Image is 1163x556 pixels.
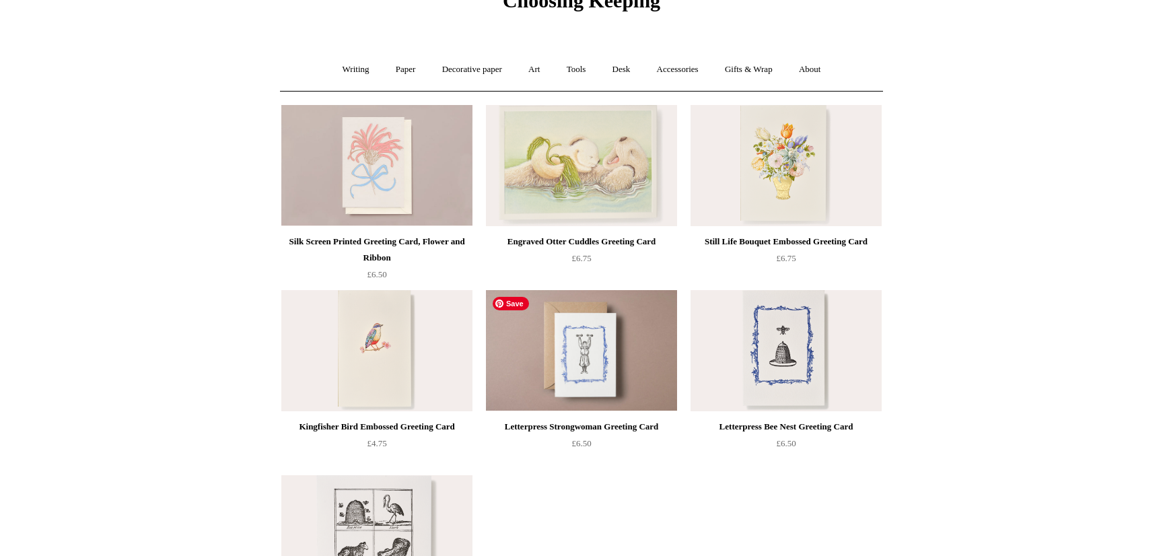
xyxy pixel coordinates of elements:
a: Engraved Otter Cuddles Greeting Card Engraved Otter Cuddles Greeting Card [486,105,677,226]
a: Letterpress Bee Nest Greeting Card Letterpress Bee Nest Greeting Card [691,290,882,411]
img: Still Life Bouquet Embossed Greeting Card [691,105,882,226]
img: Letterpress Strongwoman Greeting Card [486,290,677,411]
a: Gifts & Wrap [713,52,785,88]
a: Decorative paper [430,52,514,88]
a: Still Life Bouquet Embossed Greeting Card Still Life Bouquet Embossed Greeting Card [691,105,882,226]
span: £6.75 [776,253,796,263]
div: Letterpress Strongwoman Greeting Card [489,419,674,435]
a: Letterpress Bee Nest Greeting Card £6.50 [691,419,882,474]
a: Writing [330,52,382,88]
span: £6.50 [776,438,796,448]
a: Letterpress Strongwoman Greeting Card £6.50 [486,419,677,474]
span: £6.50 [367,269,386,279]
img: Letterpress Bee Nest Greeting Card [691,290,882,411]
a: Kingfisher Bird Embossed Greeting Card £4.75 [281,419,472,474]
span: £6.75 [571,253,591,263]
span: Save [493,297,529,310]
div: Letterpress Bee Nest Greeting Card [694,419,878,435]
span: £4.75 [367,438,386,448]
span: £6.50 [571,438,591,448]
img: Engraved Otter Cuddles Greeting Card [486,105,677,226]
a: Still Life Bouquet Embossed Greeting Card £6.75 [691,234,882,289]
a: Accessories [645,52,711,88]
a: Art [516,52,552,88]
div: Silk Screen Printed Greeting Card, Flower and Ribbon [285,234,469,266]
div: Kingfisher Bird Embossed Greeting Card [285,419,469,435]
a: Paper [384,52,428,88]
a: Desk [600,52,643,88]
img: Kingfisher Bird Embossed Greeting Card [281,290,472,411]
a: Tools [555,52,598,88]
img: Silk Screen Printed Greeting Card, Flower and Ribbon [281,105,472,226]
a: Letterpress Strongwoman Greeting Card Letterpress Strongwoman Greeting Card [486,290,677,411]
a: Silk Screen Printed Greeting Card, Flower and Ribbon Silk Screen Printed Greeting Card, Flower an... [281,105,472,226]
div: Still Life Bouquet Embossed Greeting Card [694,234,878,250]
a: Kingfisher Bird Embossed Greeting Card Kingfisher Bird Embossed Greeting Card [281,290,472,411]
a: About [787,52,833,88]
div: Engraved Otter Cuddles Greeting Card [489,234,674,250]
a: Silk Screen Printed Greeting Card, Flower and Ribbon £6.50 [281,234,472,289]
a: Engraved Otter Cuddles Greeting Card £6.75 [486,234,677,289]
